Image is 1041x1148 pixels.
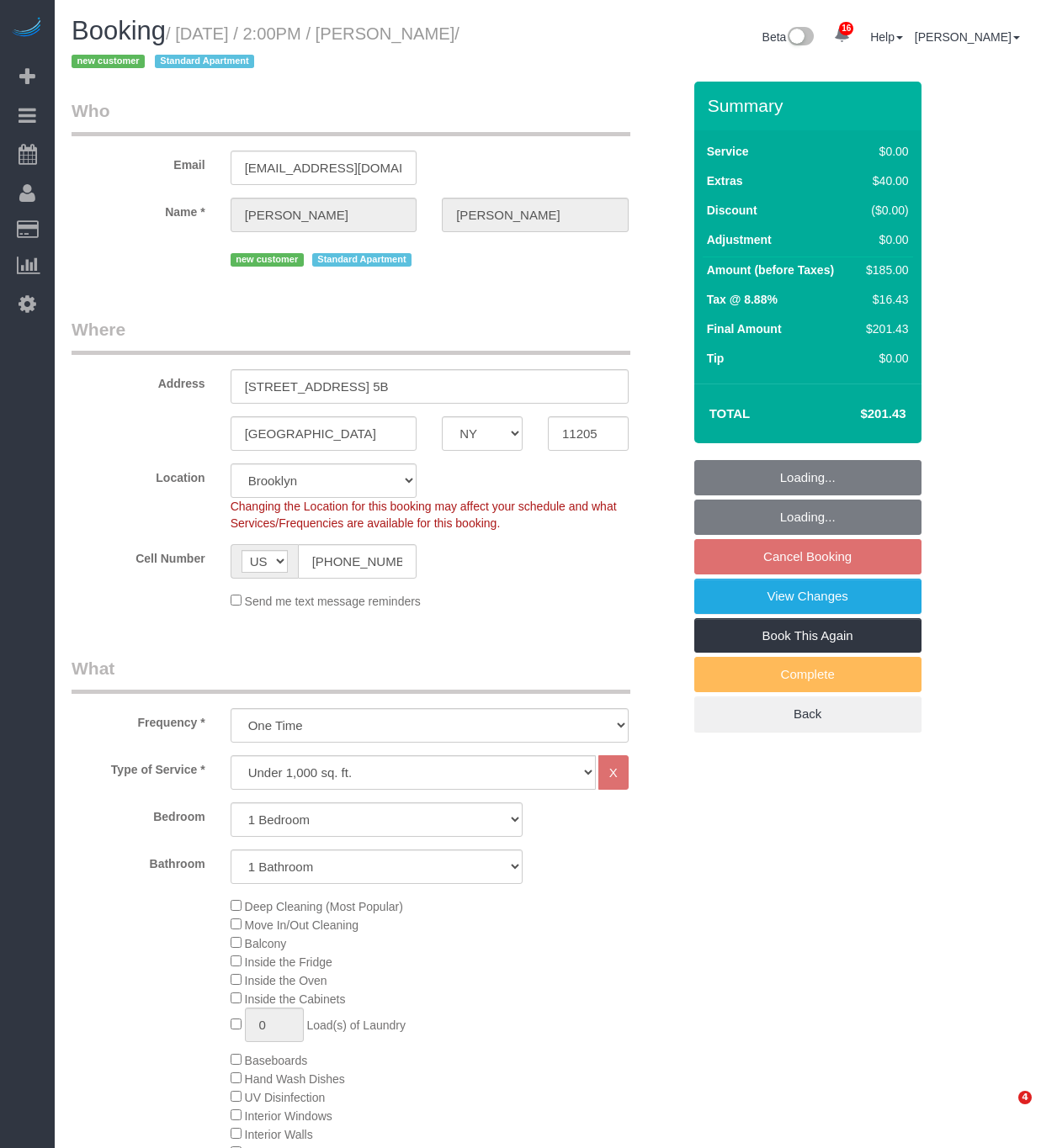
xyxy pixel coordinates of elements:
[231,253,304,267] span: new customer
[231,198,417,232] input: First Name
[59,544,218,567] label: Cell Number
[245,937,287,950] span: Balcony
[72,55,145,68] span: new customer
[859,231,908,248] div: $0.00
[442,198,629,232] input: Last Name
[312,253,412,267] span: Standard Apartment
[870,30,903,44] a: Help
[548,416,629,451] input: Zip Code
[839,22,853,35] span: 16
[707,262,834,278] label: Amount (before Taxes)
[72,656,630,694] legend: What
[245,1128,313,1141] span: Interior Walls
[707,172,743,189] label: Extras
[810,407,906,421] h4: $201.43
[707,291,778,308] label: Tax @ 8.88%
[709,406,751,421] strong: Total
[694,618,921,653] a: Book This Again
[762,30,815,44] a: Beta
[707,231,772,248] label: Adjustment
[859,202,908,219] div: ($0.00)
[59,463,218,486] label: Location
[786,27,814,49] img: New interface
[245,595,421,608] span: Send me text message reminders
[694,696,921,732] a: Back
[245,1091,326,1104] span: UV Disinfection
[298,544,417,579] input: Cell Number
[826,17,858,54] a: 16
[59,151,218,173] label: Email
[245,1109,332,1123] span: Interior Windows
[1018,1091,1032,1104] span: 4
[231,500,617,530] span: Changing the Location for this booking may affect your schedule and what Services/Frequencies are...
[708,96,913,115] h3: Summary
[59,198,218,220] label: Name *
[859,350,908,367] div: $0.00
[984,1091,1024,1131] iframe: Intercom live chat
[72,24,459,71] span: /
[306,1018,406,1032] span: Load(s) of Laundry
[694,579,921,614] a: View Changes
[707,320,782,337] label: Final Amount
[59,708,218,731] label: Frequency *
[859,143,908,160] div: $0.00
[707,350,725,367] label: Tip
[59,755,218,778] label: Type of Service *
[10,17,44,40] img: Automaid Logo
[245,900,403,913] span: Deep Cleaning (Most Popular)
[245,1054,308,1067] span: Baseboards
[245,992,346,1006] span: Inside the Cabinets
[72,317,630,355] legend: Where
[859,320,908,337] div: $201.43
[245,918,359,932] span: Move In/Out Cleaning
[859,172,908,189] div: $40.00
[72,98,630,136] legend: Who
[155,55,255,68] span: Standard Apartment
[72,24,459,71] small: / [DATE] / 2:00PM / [PERSON_NAME]
[859,291,908,308] div: $16.43
[707,143,749,160] label: Service
[72,16,166,45] span: Booking
[859,262,908,278] div: $185.00
[231,416,417,451] input: City
[59,369,218,392] label: Address
[245,974,327,987] span: Inside the Oven
[245,1072,345,1086] span: Hand Wash Dishes
[59,802,218,825] label: Bedroom
[915,30,1020,44] a: [PERSON_NAME]
[231,151,417,185] input: Email
[59,849,218,872] label: Bathroom
[707,202,757,219] label: Discount
[245,955,332,969] span: Inside the Fridge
